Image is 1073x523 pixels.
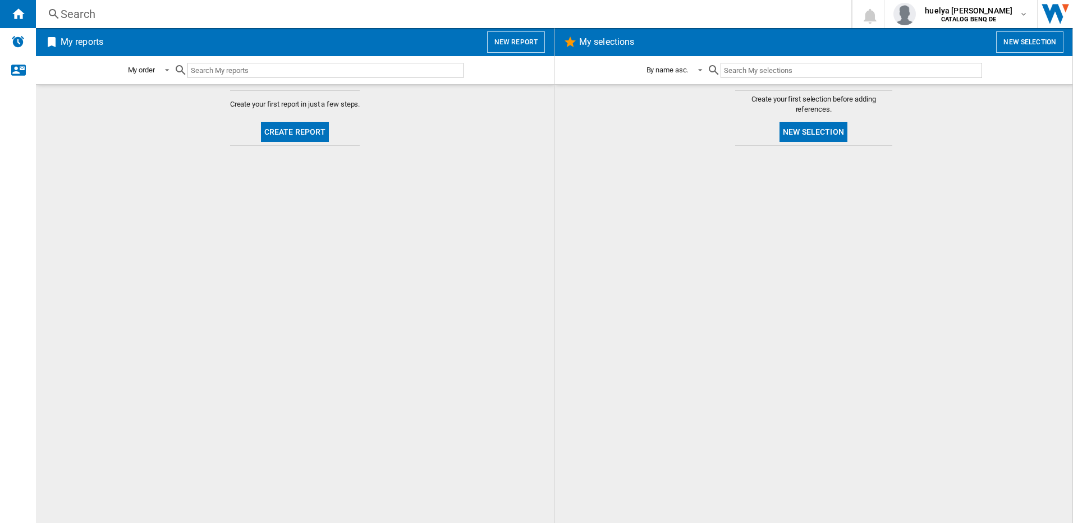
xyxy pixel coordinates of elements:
[128,66,155,74] div: My order
[230,99,360,109] span: Create your first report in just a few steps.
[61,6,822,22] div: Search
[996,31,1063,53] button: New selection
[779,122,847,142] button: New selection
[58,31,106,53] h2: My reports
[487,31,545,53] button: New report
[187,63,464,78] input: Search My reports
[577,31,636,53] h2: My selections
[893,3,916,25] img: profile.jpg
[925,5,1012,16] span: huelya [PERSON_NAME]
[941,16,996,23] b: CATALOG BENQ DE
[646,66,689,74] div: By name asc.
[735,94,892,114] span: Create your first selection before adding references.
[721,63,982,78] input: Search My selections
[261,122,329,142] button: Create report
[11,35,25,48] img: alerts-logo.svg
